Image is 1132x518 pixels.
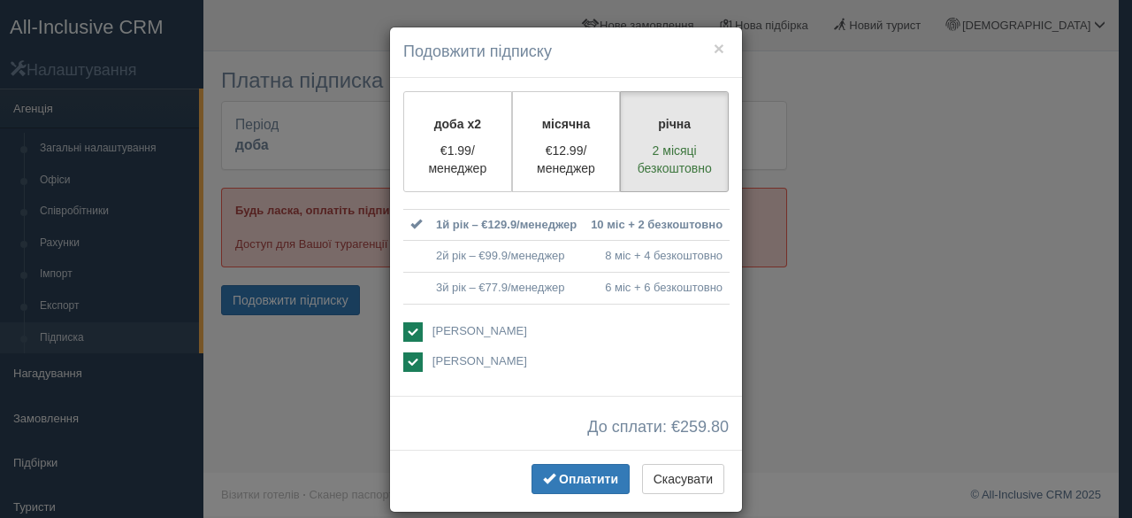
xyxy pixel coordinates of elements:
[631,142,717,177] p: 2 місяці безкоштовно
[429,241,584,273] td: 2й рік – €99.9/менеджер
[432,354,527,367] span: [PERSON_NAME]
[584,272,730,304] td: 6 міс + 6 безкоштовно
[524,115,609,133] p: місячна
[714,39,724,58] button: ×
[584,241,730,273] td: 8 міс + 4 безкоштовно
[680,418,729,436] span: 259.80
[429,272,584,304] td: 3й рік – €77.9/менеджер
[403,41,729,64] h4: Подовжити підписку
[429,209,584,241] td: 1й рік – €129.9/менеджер
[584,209,730,241] td: 10 міс + 2 безкоштовно
[415,142,501,177] p: €1.99/менеджер
[532,464,630,494] button: Оплатити
[432,324,527,337] span: [PERSON_NAME]
[587,419,729,437] span: До сплати: €
[631,115,717,133] p: річна
[415,115,501,133] p: доба x2
[642,464,724,494] button: Скасувати
[559,472,618,486] span: Оплатити
[524,142,609,177] p: €12.99/менеджер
